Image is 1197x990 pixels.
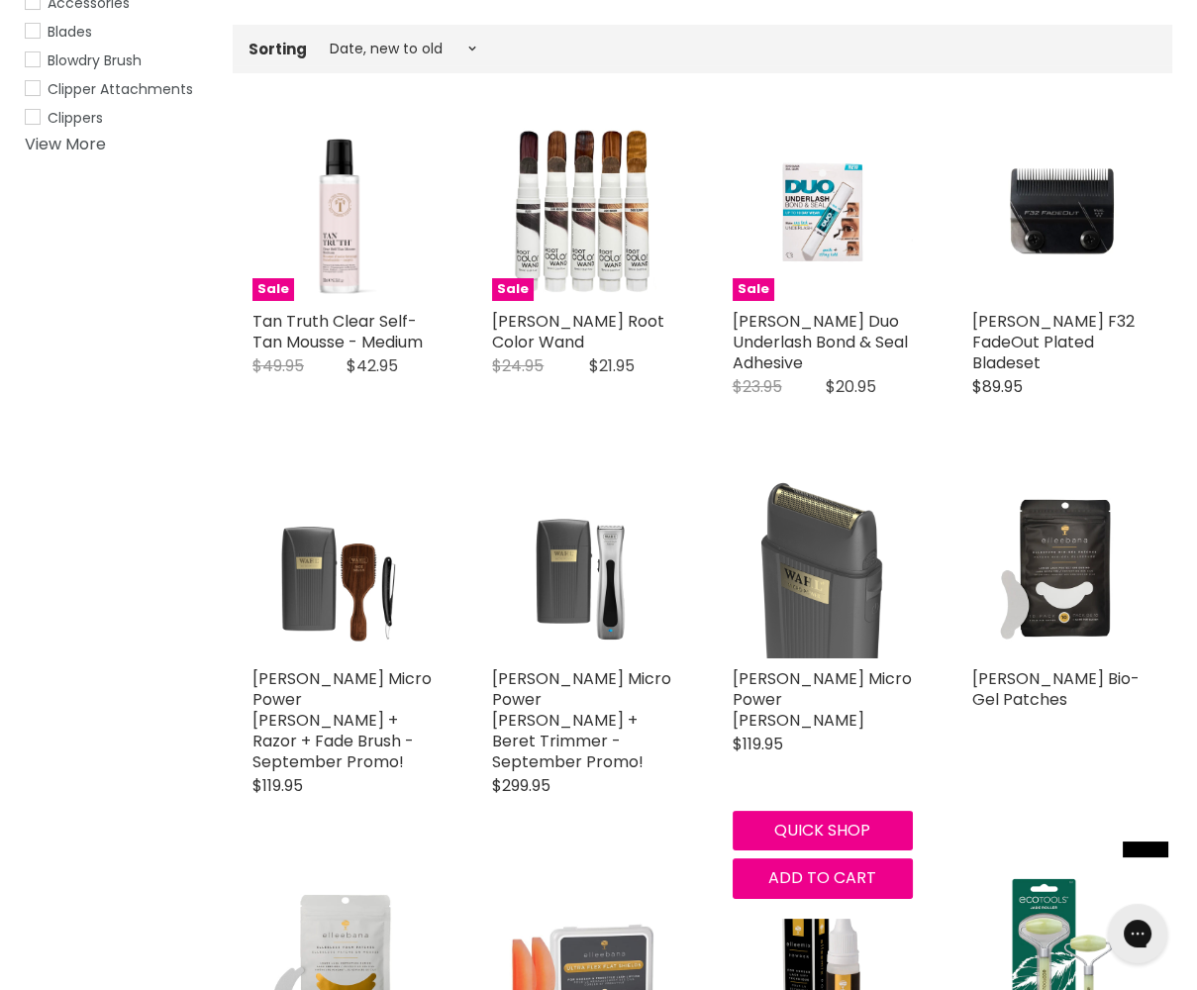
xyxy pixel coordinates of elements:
span: Sale [492,278,534,301]
a: Clippers [25,107,208,129]
a: Wahl Micro Power Shaver Wahl Micro Power Shaver [733,478,913,658]
iframe: Gorgias live chat messenger [1098,897,1177,970]
span: Sale [733,278,774,301]
img: Wahl F32 FadeOut Plated Bladeset [972,121,1152,301]
label: Sorting [249,41,307,57]
img: Jerome Russell Root Color Wand [492,129,672,293]
span: Clipper Attachments [48,79,193,99]
a: [PERSON_NAME] Bio-Gel Patches [972,667,1140,711]
a: Blowdry Brush [25,49,208,71]
a: Blades [25,21,208,43]
a: Wahl F32 FadeOut Plated Bladeset Wahl F32 FadeOut Plated Bladeset [972,121,1152,301]
span: Add to cart [768,866,876,889]
a: Ardell Duo Underlash Bond & Seal Adhesive Ardell Duo Underlash Bond & Seal Adhesive Sale [733,121,913,301]
img: Wahl Micro Power Shaver [733,478,913,658]
button: Quick shop [733,811,913,850]
span: $21.95 [589,354,635,377]
img: Elleebana ElleePure Bio-Gel Patches [972,478,1152,658]
a: [PERSON_NAME] Root Color Wand [492,310,664,353]
span: $20.95 [826,375,876,398]
span: $42.95 [347,354,398,377]
span: $49.95 [252,354,304,377]
a: [PERSON_NAME] Micro Power [PERSON_NAME] + Razor + Fade Brush - September Promo! [252,667,432,773]
span: Blades [48,22,92,42]
img: Wahl Micro Power Shaver + Razor + Fade Brush - September Promo! [252,478,433,658]
span: Blowdry Brush [48,50,142,70]
a: Jerome Russell Root Color Wand Jerome Russell Root Color Wand Sale [492,121,672,301]
span: $89.95 [972,375,1023,398]
a: [PERSON_NAME] Micro Power [PERSON_NAME] + Beret Trimmer - September Promo! [492,667,671,773]
button: Add to cart [733,858,913,898]
img: Ardell Duo Underlash Bond & Seal Adhesive [733,121,913,301]
a: View More [25,133,106,155]
a: [PERSON_NAME] Duo Underlash Bond & Seal Adhesive [733,310,908,374]
a: Tan Truth Clear Self-Tan Mousse - Medium [252,310,423,353]
span: $299.95 [492,774,550,797]
a: Tan Truth Clear Self-Tan Mousse - Medium Sale [252,121,433,301]
a: [PERSON_NAME] Micro Power [PERSON_NAME] [733,667,912,732]
span: $119.95 [252,774,303,797]
span: $24.95 [492,354,544,377]
span: $119.95 [733,733,783,755]
span: Clippers [48,108,103,128]
a: Clipper Attachments [25,78,208,100]
img: Wahl Micro Power Shaver + Beret Trimmer - September Promo! [492,478,672,658]
img: Tan Truth Clear Self-Tan Mousse - Medium [282,121,403,301]
span: Sale [252,278,294,301]
a: [PERSON_NAME] F32 FadeOut Plated Bladeset [972,310,1135,374]
span: $23.95 [733,375,782,398]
